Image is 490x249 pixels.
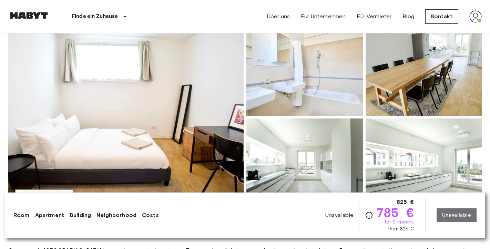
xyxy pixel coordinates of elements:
p: Finde ein Zuhause [72,12,118,21]
span: Unavailable [325,211,354,219]
img: Picture of unit DE-01-012-001-04H [366,118,482,209]
img: avatar [469,10,482,23]
button: Show all photos [15,189,73,202]
a: Neighborhood [96,211,136,219]
img: Marketing picture of unit DE-01-012-001-04H [8,25,244,209]
a: Kontakt [425,9,458,24]
svg: Check cost overview for full price breakdown. Please note that discounts apply to new joiners onl... [365,211,373,219]
img: Picture of unit DE-01-012-001-04H [246,25,363,116]
a: Für Vermieter [357,12,391,21]
a: Building [70,211,91,219]
img: Habyt [8,12,50,19]
img: Picture of unit DE-01-012-001-04H [366,25,482,116]
a: Über uns [267,12,290,21]
span: for 6 months [385,219,414,226]
span: then 825 € [388,226,414,232]
span: 825 € [397,198,414,206]
a: Apartment [35,211,64,219]
a: Costs [142,211,159,219]
span: 785 € [376,206,414,219]
a: Room [13,211,30,219]
a: Für Unternehmen [301,12,346,21]
img: Picture of unit DE-01-012-001-04H [246,118,363,209]
a: Blog [402,12,414,21]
